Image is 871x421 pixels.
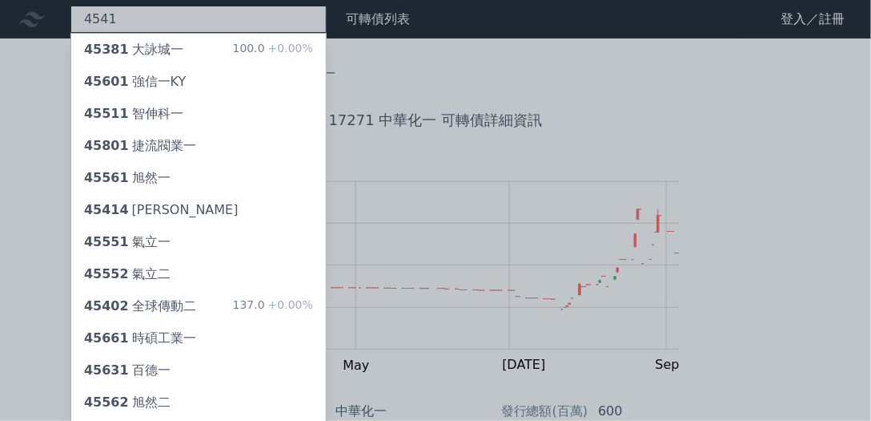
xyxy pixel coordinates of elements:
a: 45661時碩工業一 [71,322,326,354]
a: 45601強信一KY [71,66,326,98]
span: 45381 [84,42,129,57]
span: 45551 [84,234,129,249]
a: 45381大詠城一 100.0+0.00% [71,34,326,66]
span: 45631 [84,362,129,378]
span: 45511 [84,106,129,121]
span: 45661 [84,330,129,346]
span: 45562 [84,395,129,410]
span: +0.00% [265,298,313,311]
a: 45414[PERSON_NAME] [71,194,326,226]
div: 全球傳動二 [84,297,196,316]
div: 100.0 [233,40,313,59]
div: 大詠城一 [84,40,183,59]
a: 45561旭然一 [71,162,326,194]
a: 45801捷流閥業一 [71,130,326,162]
span: 45552 [84,266,129,281]
a: 45551氣立一 [71,226,326,258]
a: 45552氣立二 [71,258,326,290]
a: 45511智伸科一 [71,98,326,130]
div: 氣立一 [84,233,171,252]
span: 45801 [84,138,129,153]
div: 137.0 [233,297,313,316]
div: 百德一 [84,361,171,380]
div: [PERSON_NAME] [84,200,239,220]
div: 時碩工業一 [84,329,196,348]
div: 氣立二 [84,265,171,284]
span: 45601 [84,74,129,89]
a: 45631百德一 [71,354,326,387]
span: 45561 [84,170,129,185]
div: 旭然二 [84,393,171,412]
div: 捷流閥業一 [84,136,196,156]
span: +0.00% [265,42,313,55]
div: 旭然一 [84,168,171,188]
a: 45562旭然二 [71,387,326,419]
span: 45414 [84,202,129,217]
a: 45402全球傳動二 137.0+0.00% [71,290,326,322]
div: 智伸科一 [84,104,183,123]
span: 45402 [84,298,129,314]
div: 強信一KY [84,72,186,91]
